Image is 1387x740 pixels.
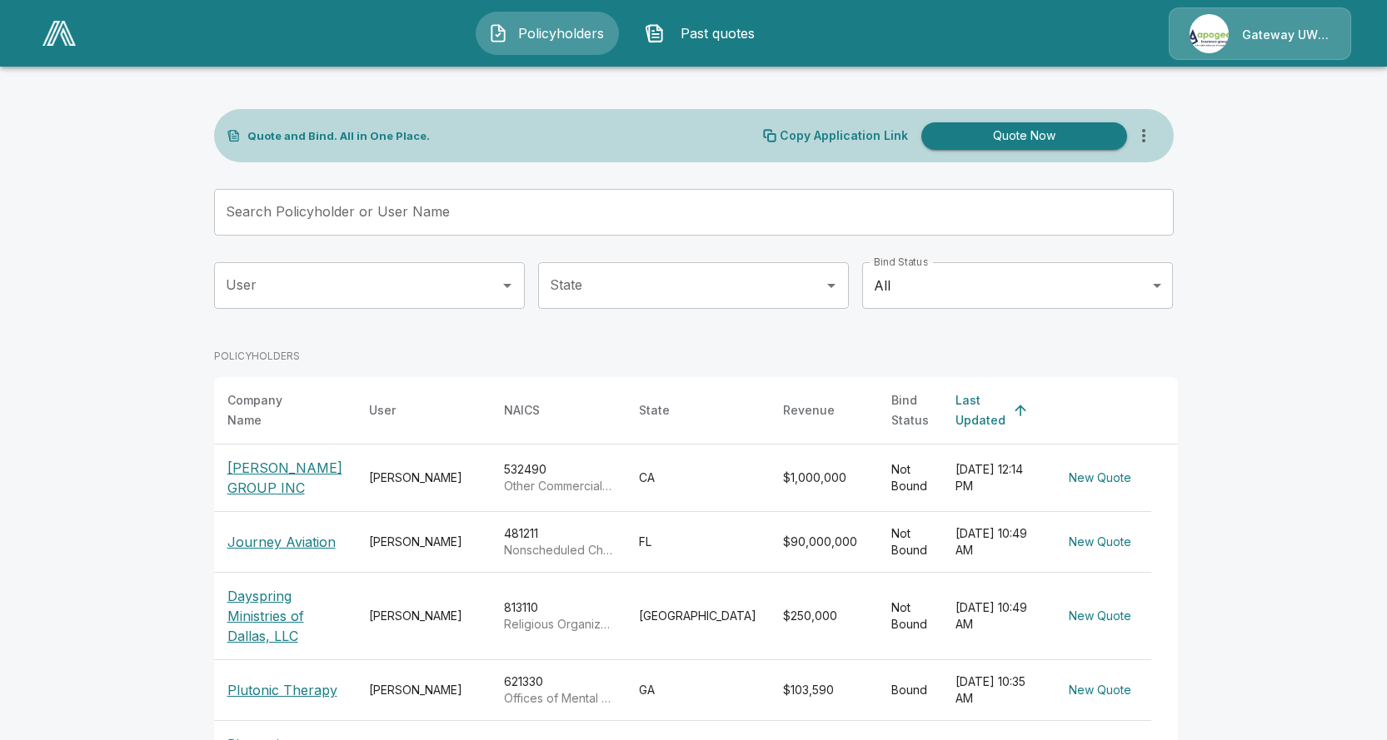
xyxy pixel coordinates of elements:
[770,660,878,721] td: $103,590
[942,573,1049,660] td: [DATE] 10:49 AM
[496,274,519,297] button: Open
[671,23,763,43] span: Past quotes
[1062,601,1138,632] button: New Quote
[942,512,1049,573] td: [DATE] 10:49 AM
[214,349,300,364] p: POLICYHOLDERS
[955,390,1005,430] div: Last Updated
[878,377,942,444] th: Bind Status
[862,262,1173,309] div: All
[626,444,770,512] td: CA
[783,400,835,420] div: Revenue
[770,512,878,573] td: $90,000,000
[626,660,770,721] td: GA
[639,400,670,420] div: State
[942,660,1049,721] td: [DATE] 10:35 AM
[227,532,336,552] p: Journey Aviation
[369,682,477,698] div: [PERSON_NAME]
[878,444,942,512] td: Not Bound
[504,673,612,707] div: 621330
[488,23,508,43] img: Policyholders Icon
[878,573,942,660] td: Not Bound
[1127,119,1160,152] button: more
[626,573,770,660] td: [GEOGRAPHIC_DATA]
[780,130,908,142] p: Copy Application Link
[227,586,342,646] p: Dayspring Ministries of Dallas, LLC
[504,542,612,559] p: Nonscheduled Chartered Passenger Air Transportation
[1062,675,1138,706] button: New Quote
[626,512,770,573] td: FL
[645,23,665,43] img: Past quotes Icon
[504,616,612,633] p: Religious Organizations
[227,458,342,498] p: [PERSON_NAME] GROUP INC
[369,469,477,486] div: [PERSON_NAME]
[504,690,612,707] p: Offices of Mental Health Practitioners (except Physicians)
[632,12,776,55] button: Past quotes IconPast quotes
[1062,463,1138,494] button: New Quote
[504,478,612,494] p: Other Commercial and Industrial Machinery and Equipment Rental and Leasing
[504,400,540,420] div: NAICS
[227,680,337,700] p: Plutonic Therapy
[770,444,878,512] td: $1,000,000
[504,599,612,633] div: 813110
[369,608,477,624] div: [PERSON_NAME]
[515,23,606,43] span: Policyholders
[369,400,396,420] div: User
[874,255,928,269] label: Bind Status
[369,534,477,550] div: [PERSON_NAME]
[820,274,843,297] button: Open
[915,122,1127,150] a: Quote Now
[247,131,430,142] p: Quote and Bind. All in One Place.
[921,122,1127,150] button: Quote Now
[227,390,312,430] div: Company Name
[504,461,612,494] div: 532490
[1062,527,1138,558] button: New Quote
[770,573,878,660] td: $250,000
[942,444,1049,512] td: [DATE] 12:14 PM
[476,12,619,55] button: Policyholders IconPolicyholders
[42,21,76,46] img: AA Logo
[878,512,942,573] td: Not Bound
[504,525,612,559] div: 481211
[878,660,942,721] td: Bound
